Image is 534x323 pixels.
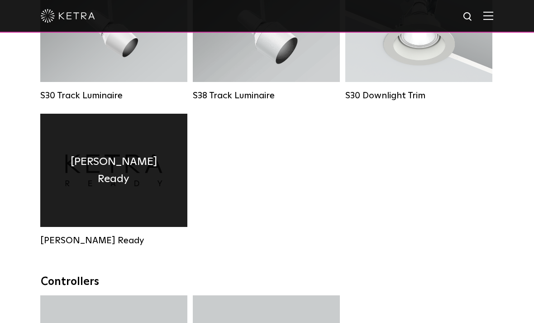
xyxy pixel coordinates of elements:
img: ketra-logo-2019-white [41,9,95,23]
h4: [PERSON_NAME] Ready [54,153,174,188]
div: Controllers [41,275,493,289]
div: S30 Track Luminaire [40,90,187,101]
img: search icon [462,11,474,23]
div: [PERSON_NAME] Ready [40,235,187,246]
div: S30 Downlight Trim [345,90,492,101]
div: S38 Track Luminaire [193,90,340,101]
img: Hamburger%20Nav.svg [483,11,493,20]
a: [PERSON_NAME] Ready [PERSON_NAME] Ready [40,114,187,245]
